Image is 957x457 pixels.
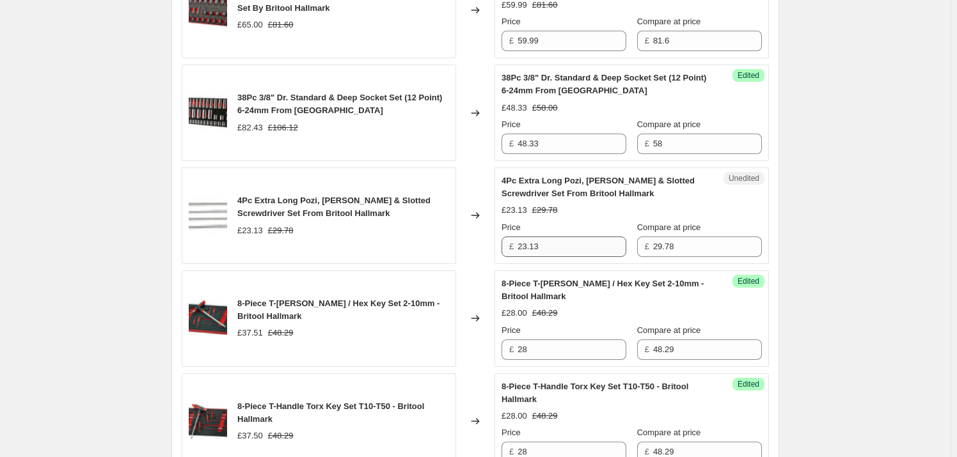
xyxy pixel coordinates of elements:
[268,430,294,442] strike: £48.29
[268,327,294,339] strike: £48.29
[509,447,514,456] span: £
[532,307,558,320] strike: £48.29
[502,73,706,95] span: 38Pc 3/8" Dr. Standard & Deep Socket Set (12 Point) 6-24mm From [GEOGRAPHIC_DATA]
[502,410,527,422] div: £28.00
[502,325,521,335] span: Price
[502,120,521,129] span: Price
[645,242,649,251] span: £
[268,224,294,237] strike: £29.78
[237,298,439,321] span: 8-Piece T-[PERSON_NAME] / Hex Key Set 2-10mm - Britool Hallmark
[738,379,759,389] span: Edited
[237,121,263,134] div: £82.43
[509,36,514,45] span: £
[189,402,227,440] img: britool-t-handle-torx-key-set-TPKSET8-jpg_80x.jpg
[189,196,227,235] img: britool-extra-long-screwdriver-set-sdset4xl-jpg_80x.jpg
[738,276,759,286] span: Edited
[637,120,701,129] span: Compare at price
[502,176,695,198] span: 4Pc Extra Long Pozi, [PERSON_NAME] & Slotted Screwdriver Set From Britool Hallmark
[237,430,263,442] div: £37.50
[502,102,527,114] div: £48.33
[268,19,294,31] strike: £81.60
[268,121,298,134] strike: £106.12
[509,242,514,251] span: £
[645,139,649,148] span: £
[502,17,521,26] span: Price
[189,94,227,132] img: britool-38pc-12-point-socket-set-mbsdset38-jpg_80x.jpg
[637,222,701,232] span: Compare at price
[645,36,649,45] span: £
[189,299,227,337] img: britool-allen-key-set-HPKSET8_80x.jpg
[502,428,521,437] span: Price
[637,17,701,26] span: Compare at price
[237,327,263,339] div: £37.51
[509,345,514,354] span: £
[237,93,442,115] span: 38Pc 3/8" Dr. Standard & Deep Socket Set (12 Point) 6-24mm From [GEOGRAPHIC_DATA]
[502,222,521,232] span: Price
[645,345,649,354] span: £
[532,410,558,422] strike: £48.29
[637,325,701,335] span: Compare at price
[532,102,558,114] strike: £58.00
[502,204,527,217] div: £23.13
[502,307,527,320] div: £28.00
[509,139,514,148] span: £
[237,196,431,218] span: 4Pc Extra Long Pozi, [PERSON_NAME] & Slotted Screwdriver Set From Britool Hallmark
[237,401,424,424] span: 8-Piece T-Handle Torx Key Set T10-T50 - Britool Hallmark
[502,382,688,404] span: 8-Piece T-Handle Torx Key Set T10-T50 - Britool Hallmark
[532,204,558,217] strike: £29.78
[237,19,263,31] div: £65.00
[502,279,704,301] span: 8-Piece T-[PERSON_NAME] / Hex Key Set 2-10mm - Britool Hallmark
[729,173,759,183] span: Unedited
[237,224,263,237] div: £23.13
[645,447,649,456] span: £
[738,70,759,81] span: Edited
[637,428,701,437] span: Compare at price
